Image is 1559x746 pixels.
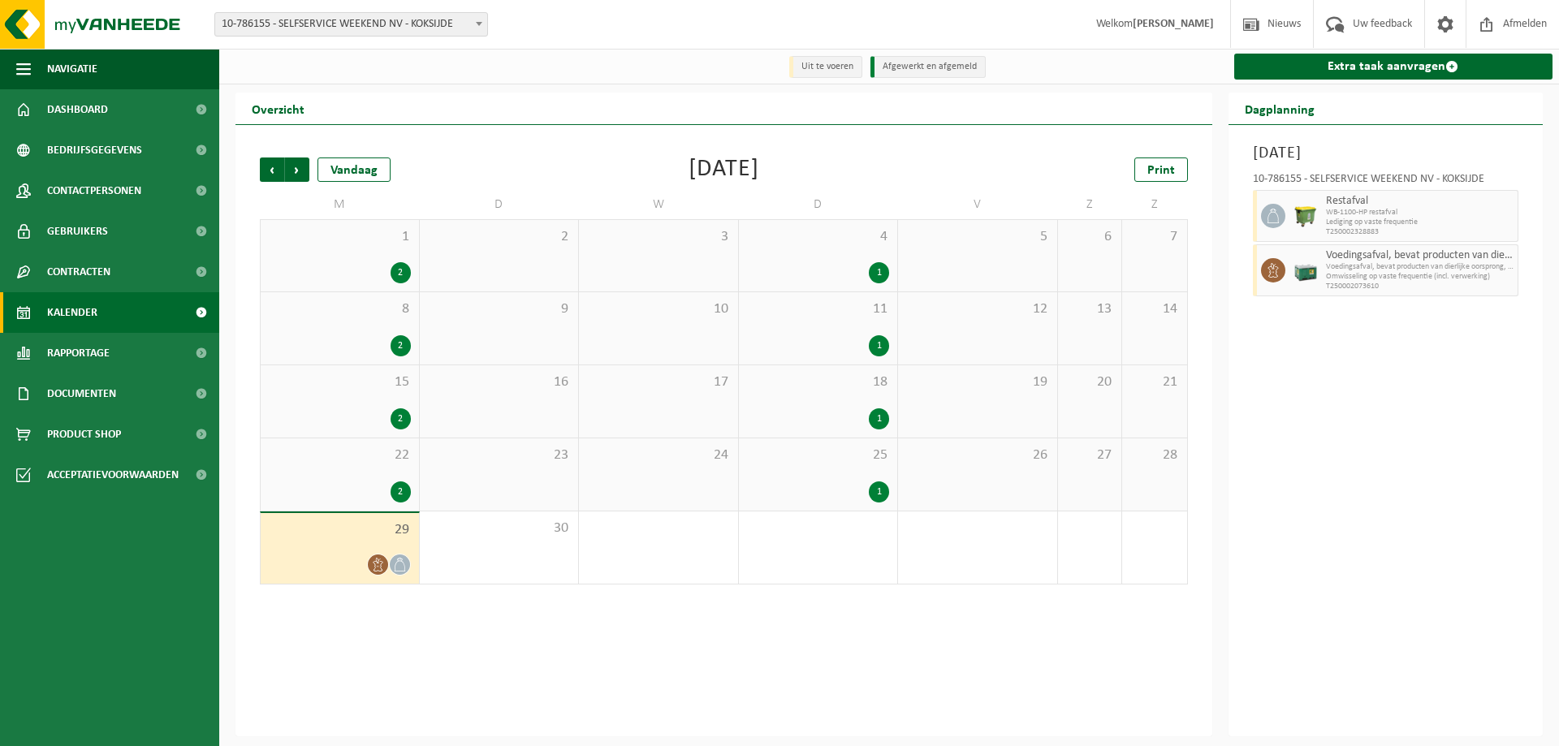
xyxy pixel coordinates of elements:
span: 9 [428,300,571,318]
td: Z [1058,190,1123,219]
span: 17 [587,373,730,391]
div: 2 [391,335,411,356]
span: 23 [428,446,571,464]
span: Product Shop [47,414,121,455]
td: V [898,190,1058,219]
td: D [739,190,899,219]
span: 3 [587,228,730,246]
span: 24 [587,446,730,464]
span: 1 [269,228,411,246]
span: 10-786155 - SELFSERVICE WEEKEND NV - KOKSIJDE [214,12,488,37]
span: Navigatie [47,49,97,89]
span: Restafval [1326,195,1514,208]
span: 6 [1066,228,1114,246]
li: Afgewerkt en afgemeld [870,56,986,78]
iframe: chat widget [8,710,271,746]
h2: Overzicht [235,93,321,124]
span: Voedingsafval, bevat producten van dierlijke oorsprong, gemengde verpakking (exclusief glas), cat... [1326,249,1514,262]
td: Z [1122,190,1187,219]
img: WB-1100-HPE-GN-50 [1293,204,1318,228]
span: 12 [906,300,1049,318]
div: 1 [869,481,889,502]
div: 2 [391,481,411,502]
span: T250002328883 [1326,227,1514,237]
span: 28 [1130,446,1178,464]
span: 29 [269,521,411,539]
span: Gebruikers [47,211,108,252]
span: 27 [1066,446,1114,464]
span: Vorige [260,157,284,182]
span: 21 [1130,373,1178,391]
div: 10-786155 - SELFSERVICE WEEKEND NV - KOKSIJDE [1253,174,1519,190]
span: 7 [1130,228,1178,246]
span: 30 [428,520,571,537]
h2: Dagplanning [1229,93,1331,124]
span: 5 [906,228,1049,246]
span: 18 [747,373,890,391]
span: 19 [906,373,1049,391]
span: Volgende [285,157,309,182]
span: T250002073610 [1326,282,1514,291]
a: Extra taak aanvragen [1234,54,1553,80]
div: Vandaag [317,157,391,182]
h3: [DATE] [1253,141,1519,166]
span: 26 [906,446,1049,464]
span: 10-786155 - SELFSERVICE WEEKEND NV - KOKSIJDE [215,13,487,36]
span: 15 [269,373,411,391]
div: 2 [391,408,411,429]
td: D [420,190,580,219]
span: Documenten [47,373,116,414]
span: Kalender [47,292,97,333]
span: 16 [428,373,571,391]
span: Dashboard [47,89,108,130]
span: WB-1100-HP restafval [1326,208,1514,218]
a: Print [1134,157,1188,182]
div: 2 [391,262,411,283]
span: 11 [747,300,890,318]
strong: [PERSON_NAME] [1133,18,1214,30]
td: W [579,190,739,219]
span: Acceptatievoorwaarden [47,455,179,495]
td: M [260,190,420,219]
span: Contracten [47,252,110,292]
span: 20 [1066,373,1114,391]
span: 14 [1130,300,1178,318]
span: Bedrijfsgegevens [47,130,142,170]
span: Contactpersonen [47,170,141,211]
span: Rapportage [47,333,110,373]
span: 25 [747,446,890,464]
li: Uit te voeren [789,56,862,78]
span: Omwisseling op vaste frequentie (incl. verwerking) [1326,272,1514,282]
div: [DATE] [689,157,759,182]
img: PB-LB-0680-HPE-GN-01 [1293,258,1318,282]
div: 1 [869,262,889,283]
span: 4 [747,228,890,246]
span: 22 [269,446,411,464]
span: 8 [269,300,411,318]
span: Lediging op vaste frequentie [1326,218,1514,227]
span: Print [1147,164,1175,177]
div: 1 [869,408,889,429]
span: Voedingsafval, bevat producten van dierlijke oorsprong, geme [1326,262,1514,272]
span: 13 [1066,300,1114,318]
span: 2 [428,228,571,246]
span: 10 [587,300,730,318]
div: 1 [869,335,889,356]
